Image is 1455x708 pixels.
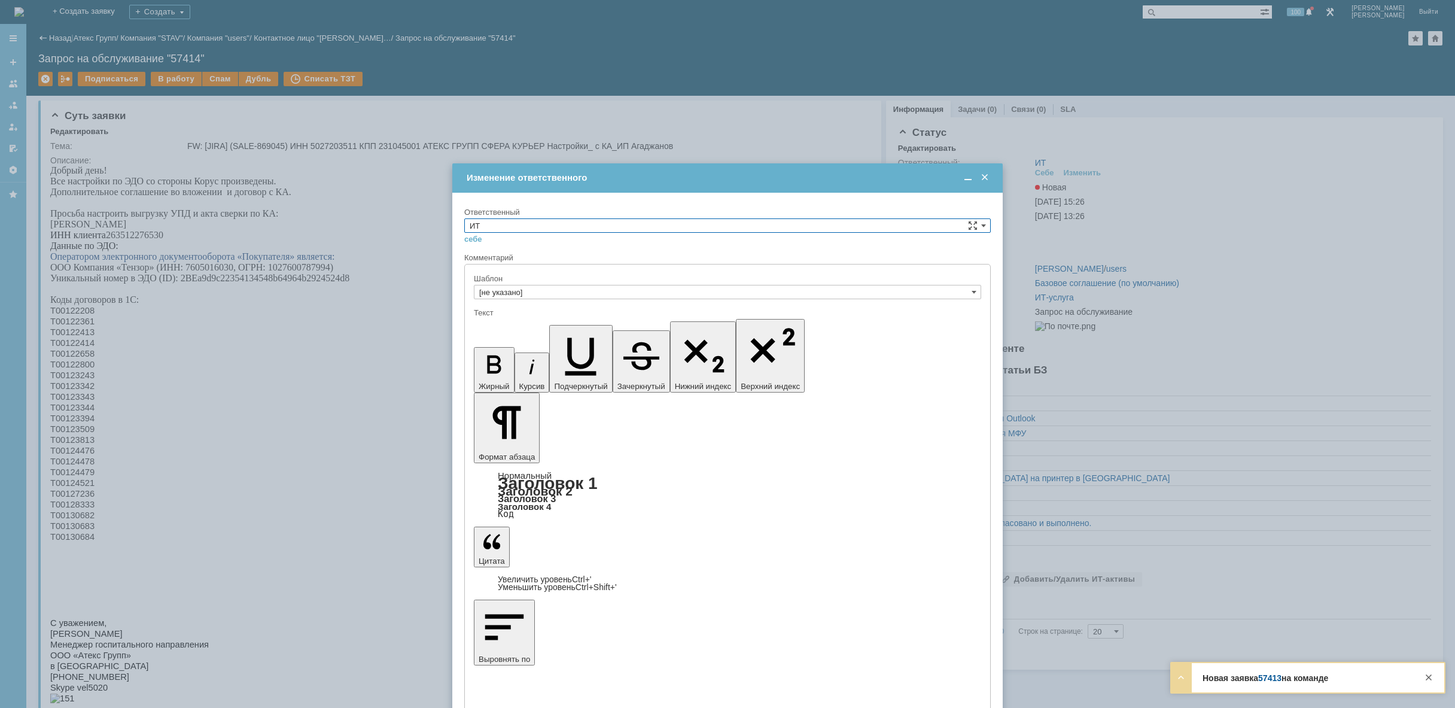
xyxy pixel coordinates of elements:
[474,347,515,393] button: Жирный
[498,474,598,493] a: Заголовок 1
[150,633,192,675] img: Письмо
[515,353,550,393] button: Курсив
[474,275,979,282] div: Шаблон
[474,576,981,591] div: Цитата
[498,470,552,481] a: Нормальный
[613,330,670,393] button: Зачеркнутый
[464,235,482,244] a: себе
[464,208,988,216] div: Ответственный
[498,502,551,512] a: Заголовок 4
[554,382,607,391] span: Подчеркнутый
[1174,670,1188,685] div: Развернуть
[474,527,510,567] button: Цитата
[741,382,800,391] span: Верхний индекс
[962,172,974,183] span: Свернуть (Ctrl + M)
[479,382,510,391] span: Жирный
[617,382,665,391] span: Зачеркнутый
[479,557,505,566] span: Цитата
[464,253,991,264] div: Комментарий
[572,575,592,584] span: Ctrl+'
[549,325,612,393] button: Подчеркнутый
[474,472,981,518] div: Формат абзаца
[498,575,592,584] a: Increase
[498,484,573,498] a: Заголовок 2
[968,221,978,230] span: Сложная форма
[474,393,540,463] button: Формат абзаца
[979,172,991,183] span: Закрыть
[479,452,535,461] span: Формат абзаца
[467,172,991,183] div: Изменение ответственного
[1421,670,1436,685] div: Закрыть
[576,582,617,592] span: Ctrl+Shift+'
[1258,673,1282,683] a: 57413
[498,509,514,519] a: Код
[479,655,530,664] span: Выровнять по
[207,643,304,663] span: Вам письмо
[498,493,556,504] a: Заголовок 3
[474,309,979,317] div: Текст
[474,600,535,666] button: Выровнять по
[670,321,736,393] button: Нижний индекс
[498,582,617,592] a: Decrease
[1203,673,1328,683] strong: Новая заявка на команде
[519,382,545,391] span: Курсив
[675,382,732,391] span: Нижний индекс
[736,319,805,393] button: Верхний индекс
